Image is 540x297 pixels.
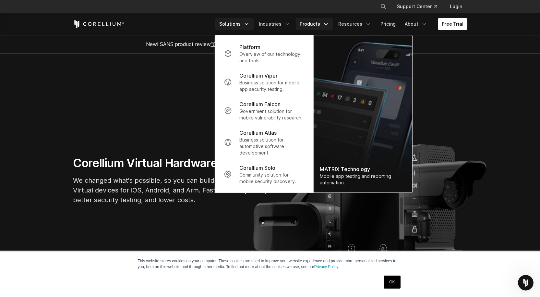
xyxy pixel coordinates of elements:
[219,39,309,68] a: Platform Overview of our technology and tools.
[219,96,309,125] a: Corellium Falcon Government solution for mobile vulnerability research.
[239,137,304,156] p: Business solution for automotive software development.
[215,18,467,30] div: Navigation Menu
[320,165,405,173] div: MATRIX Technology
[211,41,360,47] a: "Collaborative Mobile App Security Development and Analysis"
[320,173,405,186] div: Mobile app testing and reporting automation.
[401,18,431,30] a: About
[518,275,534,291] iframe: Intercom live chat
[239,100,281,108] p: Corellium Falcon
[334,18,375,30] a: Resources
[219,160,309,189] a: Corellium Solo Community solution for mobile security discovery.
[392,1,442,12] a: Support Center
[372,1,467,12] div: Navigation Menu
[239,164,275,172] p: Corellium Solo
[255,18,294,30] a: Industries
[73,20,125,28] a: Corellium Home
[313,35,412,192] img: Matrix_WebNav_1x
[296,18,333,30] a: Products
[378,1,389,12] button: Search
[239,172,304,185] p: Community solution for mobile security discovery.
[377,18,400,30] a: Pricing
[239,80,304,93] p: Business solution for mobile app security testing.
[313,35,412,192] a: MATRIX Technology Mobile app testing and reporting automation.
[138,258,402,270] p: This website stores cookies on your computer. These cookies are used to improve your website expe...
[73,176,268,205] p: We changed what's possible, so you can build what's next. Virtual devices for iOS, Android, and A...
[239,43,260,51] p: Platform
[73,156,268,170] h1: Corellium Virtual Hardware
[215,18,254,30] a: Solutions
[239,129,277,137] p: Corellium Atlas
[314,265,339,269] a: Privacy Policy.
[384,276,400,289] a: OK
[146,41,394,47] span: New! SANS product review now available.
[219,125,309,160] a: Corellium Atlas Business solution for automotive software development.
[219,68,309,96] a: Corellium Viper Business solution for mobile app security testing.
[445,1,467,12] a: Login
[239,51,304,64] p: Overview of our technology and tools.
[239,108,304,121] p: Government solution for mobile vulnerability research.
[239,72,278,80] p: Corellium Viper
[438,18,467,30] a: Free Trial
